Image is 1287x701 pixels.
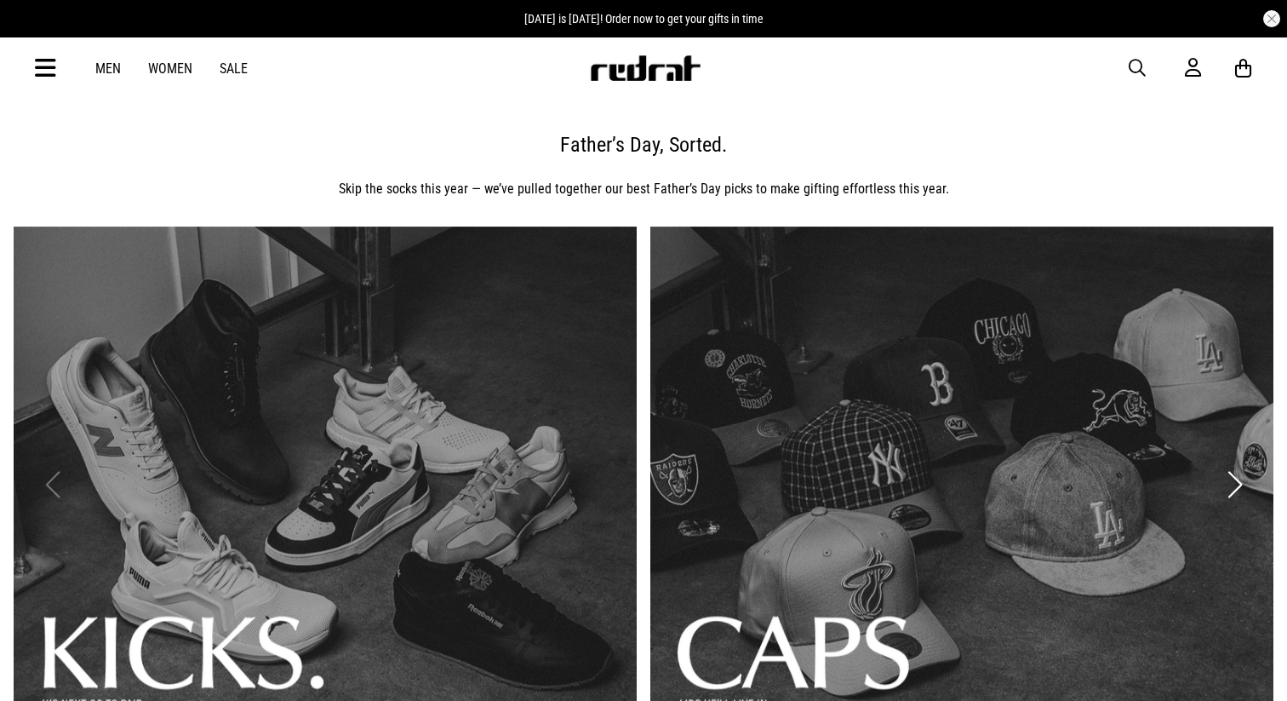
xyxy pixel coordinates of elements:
[589,55,701,81] img: Redrat logo
[220,60,248,77] a: Sale
[41,466,64,503] button: Previous slide
[524,12,764,26] span: [DATE] is [DATE]! Order now to get your gifts in time
[148,60,192,77] a: Women
[27,179,1260,199] p: Skip the socks this year — we’ve pulled together our best Father’s Day picks to make gifting effo...
[1223,466,1246,503] button: Next slide
[27,128,1260,162] h2: Father’s Day, Sorted.
[95,60,121,77] a: Men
